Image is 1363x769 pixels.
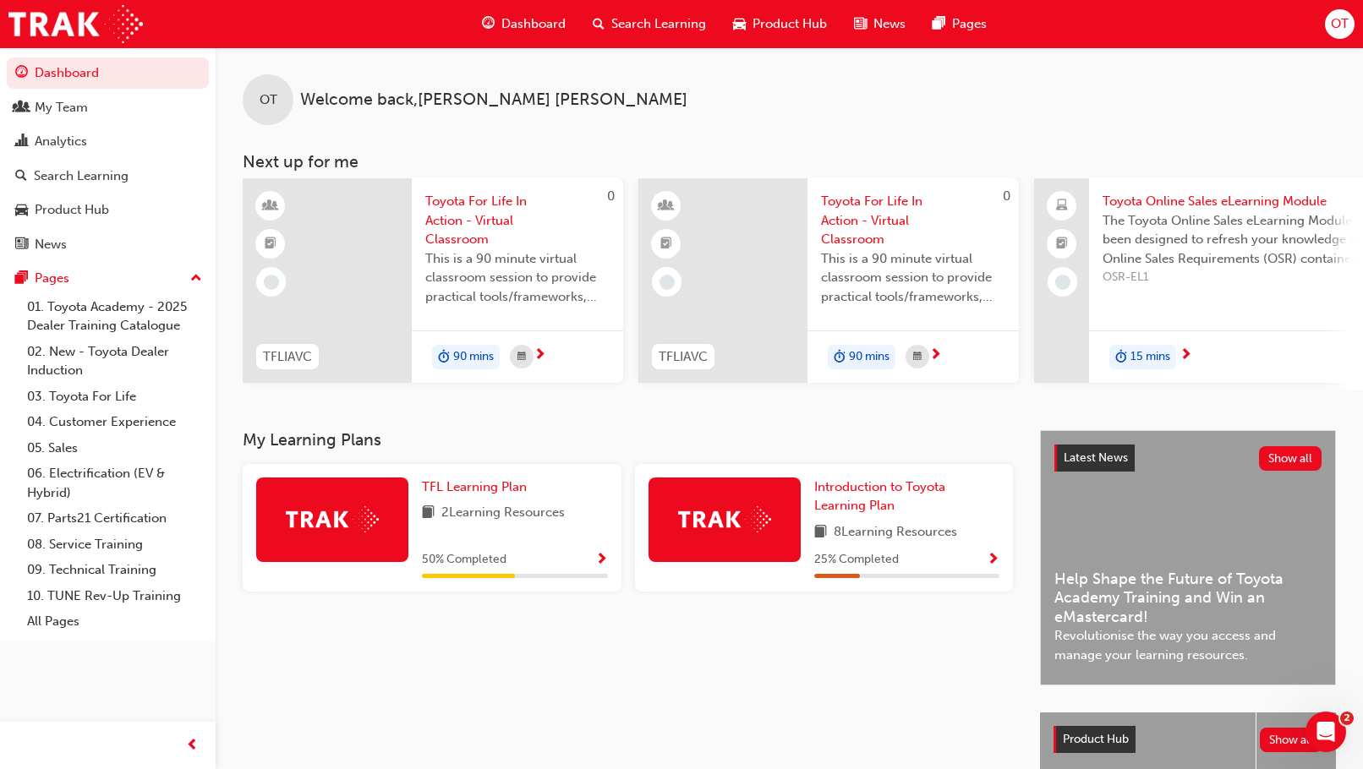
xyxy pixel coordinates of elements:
[913,346,922,368] span: calendar-icon
[933,14,945,35] span: pages-icon
[265,233,276,255] span: booktick-icon
[7,57,209,89] a: Dashboard
[7,54,209,263] button: DashboardMy TeamAnalyticsSearch LearningProduct HubNews
[425,249,610,307] span: This is a 90 minute virtual classroom session to provide practical tools/frameworks, behaviours a...
[441,503,565,524] span: 2 Learning Resources
[821,249,1005,307] span: This is a 90 minute virtual classroom session to provide practical tools/frameworks, behaviours a...
[35,200,109,220] div: Product Hub
[20,583,209,609] a: 10. TUNE Rev-Up Training
[1054,626,1322,664] span: Revolutionise the way you access and manage your learning resources.
[660,275,675,290] span: learningRecordVerb_NONE-icon
[1260,728,1323,752] button: Show all
[1306,712,1346,752] iframe: Intercom live chat
[1054,570,1322,627] span: Help Shape the Future of Toyota Academy Training and Win an eMastercard!
[611,14,706,34] span: Search Learning
[243,430,1013,450] h3: My Learning Plans
[20,294,209,339] a: 01. Toyota Academy - 2025 Dealer Training Catalogue
[929,348,942,363] span: next-icon
[1055,275,1070,290] span: learningRecordVerb_NONE-icon
[438,346,450,368] span: duration-icon
[264,275,279,290] span: learningRecordVerb_NONE-icon
[15,134,28,150] span: chart-icon
[678,506,771,532] img: Trak
[733,14,746,35] span: car-icon
[840,7,919,41] a: news-iconNews
[20,339,209,384] a: 02. New - Toyota Dealer Induction
[425,192,610,249] span: Toyota For Life In Action - Virtual Classroom
[638,178,1019,383] a: 0TFLIAVCToyota For Life In Action - Virtual ClassroomThis is a 90 minute virtual classroom sessio...
[7,92,209,123] a: My Team
[35,132,87,151] div: Analytics
[15,203,28,218] span: car-icon
[20,608,209,635] a: All Pages
[579,7,720,41] a: search-iconSearch Learning
[659,347,708,367] span: TFLIAVC
[8,5,143,43] a: Trak
[7,263,209,294] button: Pages
[20,384,209,410] a: 03. Toyota For Life
[15,66,28,81] span: guage-icon
[987,549,999,570] button: Show Progress
[834,522,957,543] span: 8 Learning Resources
[919,7,1000,41] a: pages-iconPages
[186,735,199,756] span: prev-icon
[422,550,506,570] span: 50 % Completed
[1325,9,1355,39] button: OT
[468,7,579,41] a: guage-iconDashboard
[660,233,672,255] span: booktick-icon
[15,271,28,286] span: pages-icon
[952,14,987,34] span: Pages
[1130,347,1170,367] span: 15 mins
[814,477,1000,515] a: Introduction to Toyota Learning Plan
[453,347,494,367] span: 90 mins
[286,506,379,532] img: Trak
[517,346,526,368] span: calendar-icon
[7,161,209,192] a: Search Learning
[422,477,534,497] a: TFL Learning Plan
[1340,712,1354,725] span: 2
[20,557,209,583] a: 09. Technical Training
[263,347,312,367] span: TFLIAVC
[7,194,209,226] a: Product Hub
[821,192,1005,249] span: Toyota For Life In Action - Virtual Classroom
[595,553,608,568] span: Show Progress
[35,235,67,254] div: News
[260,90,277,110] span: OT
[20,409,209,435] a: 04. Customer Experience
[1063,732,1129,746] span: Product Hub
[987,553,999,568] span: Show Progress
[15,101,28,116] span: people-icon
[1180,348,1192,363] span: next-icon
[854,14,867,35] span: news-icon
[849,347,890,367] span: 90 mins
[422,479,527,494] span: TFL Learning Plan
[1064,450,1128,465] span: Latest News
[15,237,28,253] span: news-icon
[1040,430,1336,685] a: Latest NewsShow allHelp Shape the Future of Toyota Academy Training and Win an eMastercard!Revolu...
[834,346,846,368] span: duration-icon
[1056,233,1068,255] span: booktick-icon
[814,522,827,543] span: book-icon
[20,461,209,505] a: 06. Electrification (EV & Hybrid)
[1331,14,1349,34] span: OT
[20,435,209,461] a: 05. Sales
[660,195,672,217] span: learningResourceType_INSTRUCTOR_LED-icon
[300,90,687,110] span: Welcome back , [PERSON_NAME] [PERSON_NAME]
[35,98,88,117] div: My Team
[873,14,906,34] span: News
[593,14,605,35] span: search-icon
[35,269,69,288] div: Pages
[482,14,495,35] span: guage-icon
[20,505,209,532] a: 07. Parts21 Certification
[1115,346,1127,368] span: duration-icon
[216,152,1363,172] h3: Next up for me
[20,532,209,558] a: 08. Service Training
[753,14,827,34] span: Product Hub
[607,188,615,204] span: 0
[1054,444,1322,472] a: Latest NewsShow all
[243,178,623,383] a: 0TFLIAVCToyota For Life In Action - Virtual ClassroomThis is a 90 minute virtual classroom sessio...
[1054,726,1322,753] a: Product HubShow all
[1056,195,1068,217] span: laptop-icon
[595,549,608,570] button: Show Progress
